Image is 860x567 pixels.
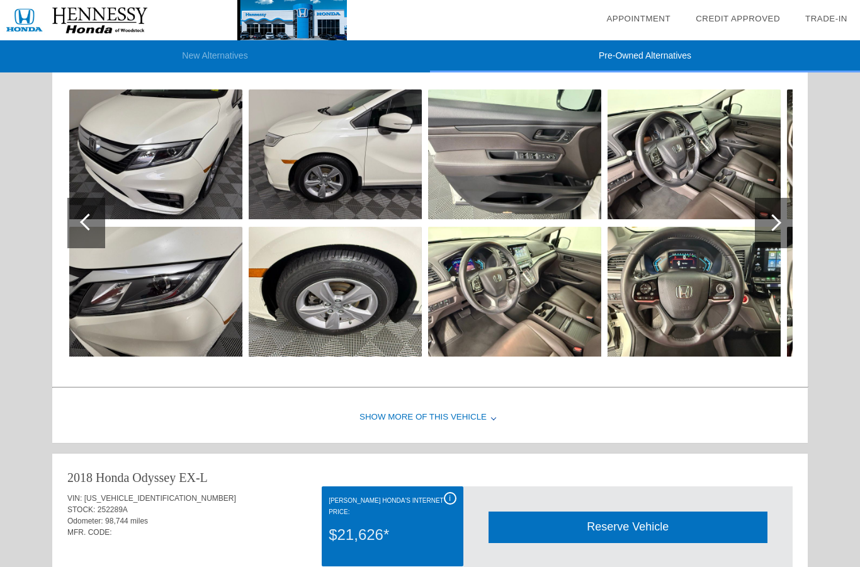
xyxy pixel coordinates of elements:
img: d0da893a-b533-4f3c-a976-25b448e9efbb.jpeg [428,89,601,219]
span: MFR. CODE: [67,528,112,537]
div: EX-L [179,469,208,486]
div: i [444,492,456,505]
li: Pre-Owned Alternatives [430,40,860,72]
img: 59aee03a-faaf-4826-a9b7-02a66d56cfd5.jpeg [249,89,422,219]
div: 2018 Honda Odyssey [67,469,176,486]
img: 75247169-7562-48f3-b2e8-e581d2e96562.jpeg [608,89,781,219]
a: Trade-In [805,14,847,23]
div: Reserve Vehicle [489,512,767,542]
div: Show More of this Vehicle [52,392,808,443]
img: 0c7dbd0e-c53c-4a64-8e88-4cdb4e15ae19.jpeg [249,227,422,357]
a: Credit Approved [696,14,780,23]
img: 246acbde-3f26-4f16-8692-705fa0b1ee80.jpeg [69,89,242,219]
span: Odometer: [67,517,103,525]
img: 03b919dc-c052-460d-aa46-e0d6ac162d89.jpeg [69,227,242,357]
div: Quoted on [DATE] 11:36:34 AM [67,546,793,566]
span: 98,744 miles [105,517,148,525]
span: STOCK: [67,505,95,514]
font: [PERSON_NAME] Honda's Internet Price: [329,497,443,515]
span: VIN: [67,494,82,503]
div: $21,626* [329,518,456,551]
img: 8222c8e1-7f9d-4985-b27c-e93efcbd1af2.jpeg [608,227,781,357]
span: 252289A [98,505,128,514]
img: 91461458-355c-457d-aea2-0cd4a7ddaa9a.jpeg [428,227,601,357]
a: Appointment [606,14,670,23]
span: [US_VEHICLE_IDENTIFICATION_NUMBER] [84,494,236,503]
